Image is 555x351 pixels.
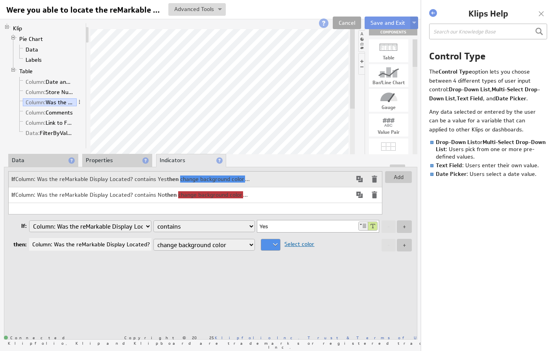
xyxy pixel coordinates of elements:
span: Duplicate [355,174,364,184]
a: Pie Chart [17,35,46,43]
li: or : Users pick from one or more pre-defined values. [429,139,547,160]
li: Data [8,154,78,167]
span: Klipfolio, Klip and Klipboard are trademarks or registered trademarks of Klipfolio Inc. [8,341,551,349]
img: button-savedrop.png [218,8,222,11]
li: Indicators [156,154,226,167]
span: change background color [180,175,245,183]
a: Labels [23,56,45,64]
span: More actions [77,99,82,105]
li: Properties [82,154,152,167]
a: Column: Store Number [23,88,77,96]
button: Save and Exit [365,17,411,29]
a: Column: Date and Time [23,78,77,86]
b: Date Picker [496,95,526,102]
a: Klip [10,24,25,32]
button: Add [385,171,412,183]
a: Cancel [333,17,361,29]
span: Delete [370,190,379,200]
div: Gauge [369,105,408,110]
a: Column: Link to Form [23,119,77,127]
div: Table [369,55,408,60]
b: Text Field [457,95,483,102]
b: Multi-Select Drop-Down List [429,86,540,102]
div: Value Pair [369,130,408,135]
span: Connected: ID: dpnc-21 Online: true [4,336,69,340]
strong: If [11,191,15,198]
b: Date Picker [436,170,466,177]
p: The option lets you choose between 4 different types of user input control: , , , and . [429,67,542,103]
a: Column: Was the reMarkable Display Located? [23,98,77,106]
span: Copyright © 2025 [124,336,299,340]
li: Hide or show the component controls palette [358,53,365,75]
input: Were you able to locate the reMarkable display? [3,3,164,17]
strong: then [165,191,177,198]
b: Drop-Down List [436,139,477,146]
img: button-savedrop.png [412,22,416,25]
strong: If [11,175,15,183]
span: Duplicate [355,190,364,200]
span: Column: [26,89,46,96]
a: Data [23,46,41,54]
p: Any data selected or entered by the user can be a value for a variable that can applied to other ... [429,107,542,134]
div: Column: Was the reMarkable Display Located? [29,238,151,251]
a: Table [17,67,36,75]
span: Select color [280,240,314,248]
span: change background color [178,191,243,198]
td: Column: Was the reMarkable Display Located? contains Yes ... [9,172,352,187]
li: : Users select a date value. [429,170,547,177]
input: Search our Knowledge Base [429,24,547,39]
h1: Klips Help [439,8,537,20]
div: Bar/Line Chart [369,80,408,85]
span: Column: [26,78,46,85]
div: then: [8,242,29,247]
li: : Users enter their own value. [429,162,547,169]
button: + [397,220,412,233]
button: - [382,220,396,233]
td: Column: Was the reMarkable Display Located? contains No ... [9,187,352,203]
a: Data: FilterByValue [23,129,77,137]
strong: then [167,175,179,183]
div: If: [8,223,29,229]
li: Hide or show the component palette [358,30,365,52]
span: Column: [26,99,46,106]
a: Column: Comments [23,109,76,116]
b: Control Type [439,68,472,75]
div: Drag & drop components onto the workspace [369,29,417,35]
h1: Control Type [429,50,547,63]
span: Delete [370,174,379,184]
span: Column: [26,109,46,116]
a: Klipfolio Inc. [215,335,299,340]
button: + [397,239,412,251]
span: Column: [26,119,46,126]
span: Data: [26,129,40,137]
b: Drop-Down List [449,86,490,93]
b: Multi-Select Drop-Down List [436,139,546,153]
button: - [382,239,396,251]
a: Trust & Terms of Use [308,335,435,340]
b: Text Field [436,162,462,169]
